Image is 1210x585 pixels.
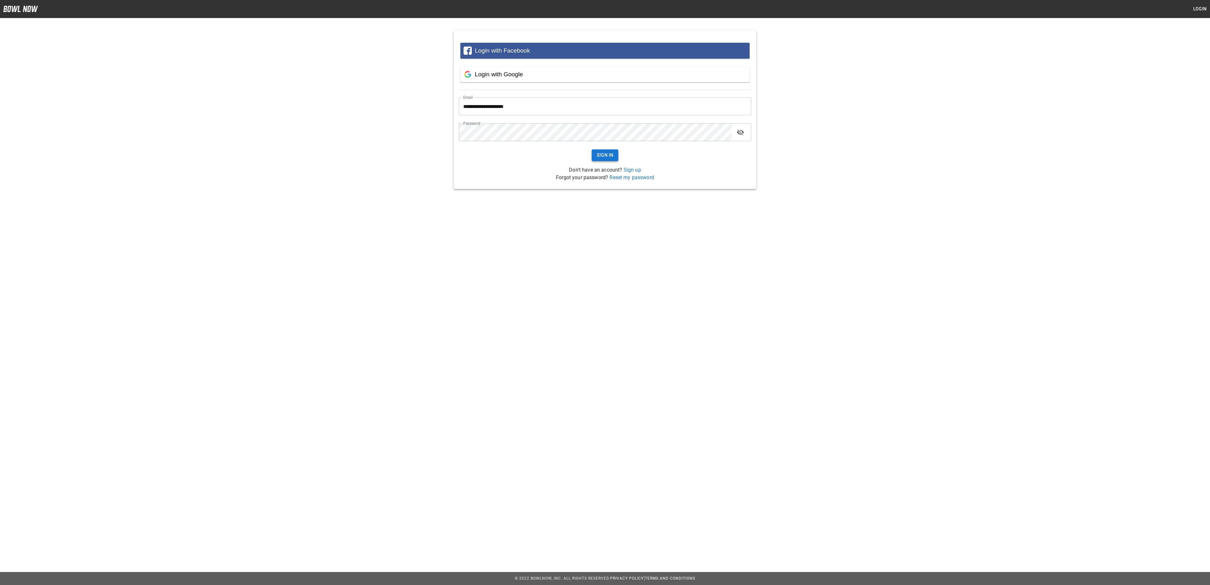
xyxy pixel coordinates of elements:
[460,43,750,59] button: Login with Facebook
[460,66,750,82] button: Login with Google
[609,174,654,180] a: Reset my password
[645,576,695,581] a: Terms and Conditions
[475,71,523,78] span: Login with Google
[734,126,747,139] button: toggle password visibility
[459,166,751,174] p: Don't have an account?
[1190,3,1210,15] button: Login
[610,576,644,581] a: Privacy Policy
[592,149,619,161] button: Sign In
[3,6,38,12] img: logo
[475,47,530,54] span: Login with Facebook
[515,576,610,581] span: © 2022 BowlNow, Inc. All Rights Reserved.
[624,167,641,173] a: Sign up
[459,174,751,181] p: Forgot your password?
